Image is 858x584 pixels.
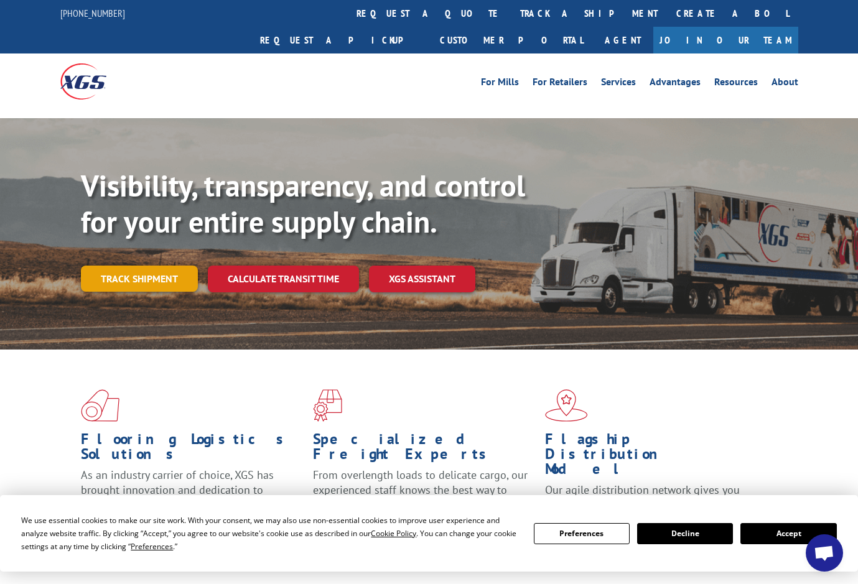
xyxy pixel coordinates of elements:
[81,389,119,422] img: xgs-icon-total-supply-chain-intelligence-red
[313,432,536,468] h1: Specialized Freight Experts
[772,77,798,91] a: About
[369,266,475,292] a: XGS ASSISTANT
[431,27,592,53] a: Customer Portal
[208,266,359,292] a: Calculate transit time
[592,27,653,53] a: Agent
[81,166,525,241] b: Visibility, transparency, and control for your entire supply chain.
[131,541,173,552] span: Preferences
[650,77,701,91] a: Advantages
[313,389,342,422] img: xgs-icon-focused-on-flooring-red
[740,523,836,544] button: Accept
[545,483,740,527] span: Our agile distribution network gives you nationwide inventory management on demand.
[251,27,431,53] a: Request a pickup
[533,77,587,91] a: For Retailers
[601,77,636,91] a: Services
[637,523,733,544] button: Decline
[60,7,125,19] a: [PHONE_NUMBER]
[313,468,536,523] p: From overlength loads to delicate cargo, our experienced staff knows the best way to move your fr...
[653,27,798,53] a: Join Our Team
[21,514,518,553] div: We use essential cookies to make our site work. With your consent, we may also use non-essential ...
[545,389,588,422] img: xgs-icon-flagship-distribution-model-red
[534,523,630,544] button: Preferences
[481,77,519,91] a: For Mills
[81,432,304,468] h1: Flooring Logistics Solutions
[806,534,843,572] div: Open chat
[81,468,274,512] span: As an industry carrier of choice, XGS has brought innovation and dedication to flooring logistics...
[81,266,198,292] a: Track shipment
[371,528,416,539] span: Cookie Policy
[545,432,768,483] h1: Flagship Distribution Model
[714,77,758,91] a: Resources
